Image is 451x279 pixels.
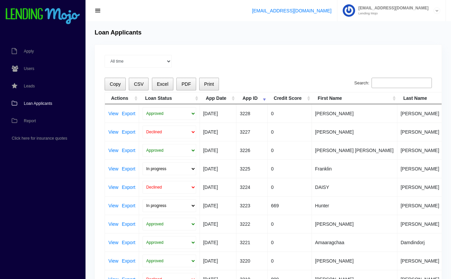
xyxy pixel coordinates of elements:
span: PDF [181,81,191,87]
td: Hunter [312,196,397,215]
button: CSV [129,78,149,91]
td: 3220 [236,252,268,270]
td: 3221 [236,233,268,252]
th: Credit Score: activate to sort column ascending [268,92,312,104]
a: Export [122,130,135,134]
button: Print [199,78,219,91]
a: View [108,111,118,116]
a: View [108,222,118,226]
td: [DATE] [200,233,236,252]
td: 3222 [236,215,268,233]
input: Search: [372,78,432,88]
a: View [108,130,118,134]
span: Copy [110,81,121,87]
a: View [108,259,118,263]
td: Franklin [312,159,397,178]
td: [DATE] [200,159,236,178]
a: Export [122,259,135,263]
a: [EMAIL_ADDRESS][DOMAIN_NAME] [252,8,331,13]
td: DAISY [312,178,397,196]
span: Leads [24,84,35,88]
td: 0 [268,159,312,178]
span: Loan Applicants [24,101,52,106]
a: View [108,166,118,171]
span: CSV [134,81,144,87]
th: App ID: activate to sort column ascending [236,92,268,104]
a: Export [122,222,135,226]
img: logo-small.png [5,8,80,25]
span: Users [24,67,34,71]
a: Export [122,203,135,208]
a: View [108,185,118,190]
span: [EMAIL_ADDRESS][DOMAIN_NAME] [355,6,429,10]
td: 0 [268,252,312,270]
td: 0 [268,123,312,141]
span: Print [204,81,214,87]
td: Amaaragchaa [312,233,397,252]
td: 3223 [236,196,268,215]
td: [DATE] [200,123,236,141]
small: Lending Mojo [355,12,429,15]
td: 0 [268,233,312,252]
th: Actions: activate to sort column ascending [105,92,139,104]
th: Loan Status: activate to sort column ascending [139,92,200,104]
td: 3228 [236,104,268,123]
td: [DATE] [200,196,236,215]
td: [DATE] [200,104,236,123]
td: 0 [268,104,312,123]
button: Copy [105,78,126,91]
td: 3225 [236,159,268,178]
td: 3227 [236,123,268,141]
th: First Name: activate to sort column ascending [312,92,397,104]
td: [PERSON_NAME] [312,252,397,270]
span: Apply [24,49,34,53]
td: [PERSON_NAME] [312,215,397,233]
a: Export [122,166,135,171]
span: Excel [157,81,168,87]
td: 669 [268,196,312,215]
td: [PERSON_NAME] [312,123,397,141]
td: 0 [268,178,312,196]
td: 3226 [236,141,268,159]
a: Export [122,111,135,116]
th: App Date: activate to sort column ascending [200,92,236,104]
a: Export [122,240,135,245]
a: Export [122,185,135,190]
td: 3224 [236,178,268,196]
span: Report [24,119,36,123]
button: Excel [152,78,174,91]
td: [PERSON_NAME] [312,104,397,123]
td: [PERSON_NAME] [PERSON_NAME] [312,141,397,159]
td: [DATE] [200,215,236,233]
h4: Loan Applicants [95,29,142,37]
td: [DATE] [200,141,236,159]
span: Click here for insurance quotes [12,136,67,140]
label: Search: [354,78,432,88]
a: View [108,148,118,153]
td: 0 [268,141,312,159]
td: 0 [268,215,312,233]
a: Export [122,148,135,153]
td: [DATE] [200,178,236,196]
a: View [108,203,118,208]
a: View [108,240,118,245]
button: PDF [176,78,196,91]
img: Profile image [343,4,355,17]
td: [DATE] [200,252,236,270]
